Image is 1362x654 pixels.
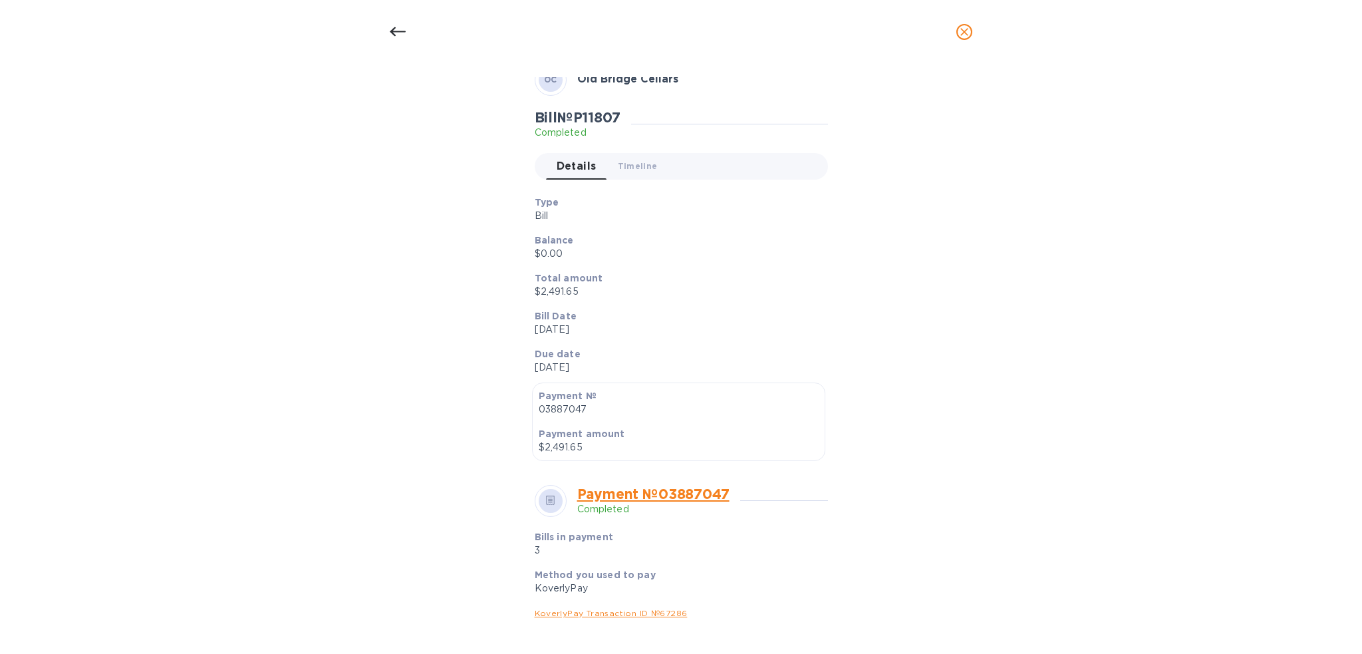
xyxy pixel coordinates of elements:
[535,311,577,321] b: Bill Date
[535,126,620,140] p: Completed
[539,428,625,439] b: Payment amount
[618,159,658,173] span: Timeline
[535,349,581,359] b: Due date
[948,16,980,48] button: close
[535,109,620,126] h2: Bill № P11807
[535,247,817,261] p: $0.00
[577,486,730,502] a: Payment № 03887047
[535,570,656,580] b: Method you used to pay
[539,403,819,416] p: 03887047
[535,608,688,618] a: KoverlyPay Transaction ID № 67286
[577,502,730,516] p: Completed
[539,391,597,401] b: Payment №
[544,75,557,84] b: OC
[539,440,819,454] p: $2,491.65
[535,285,817,299] p: $2,491.65
[535,532,613,542] b: Bills in payment
[535,361,817,375] p: [DATE]
[535,323,817,337] p: [DATE]
[535,273,603,283] b: Total amount
[577,73,678,85] b: Old Bridge Cellars
[557,157,597,176] span: Details
[535,209,817,223] p: Bill
[535,197,559,208] b: Type
[535,544,723,558] p: 3
[535,235,574,245] b: Balance
[535,581,817,595] div: KoverlyPay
